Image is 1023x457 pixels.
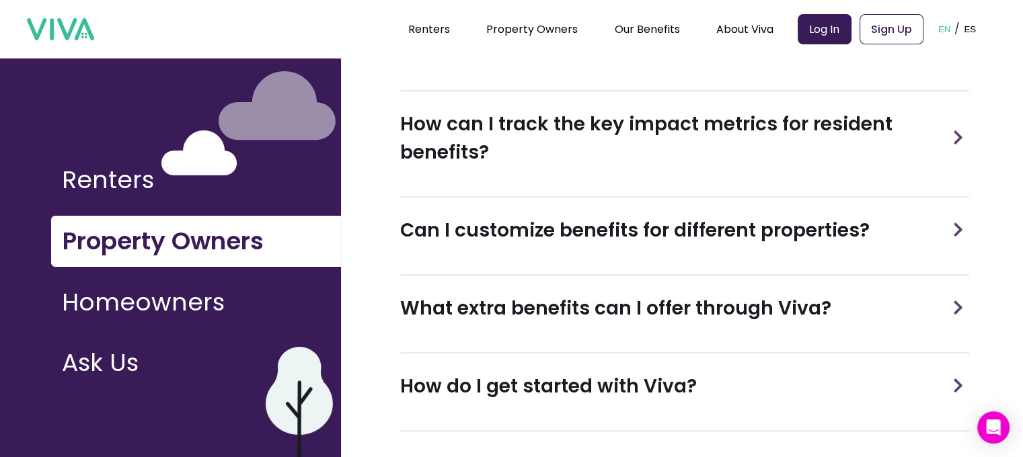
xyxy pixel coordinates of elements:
div: Can I customize benefits for different properties?arrow for minimizing [400,198,969,263]
h3: Can I customize benefits for different properties? [400,216,870,245]
img: arrow for minimizing [948,378,968,392]
button: EN [934,8,955,50]
p: / [954,19,960,39]
button: Property Owners [51,216,341,267]
h3: What extra benefits can I offer through Viva? [400,294,831,323]
a: Log In [798,14,851,44]
img: purple cloud [219,71,336,140]
img: viva [27,18,94,41]
a: Property Owners [51,216,341,278]
a: Homeowners [51,278,341,338]
img: arrow for minimizing [948,300,968,315]
h3: How do I get started with Viva? [400,372,697,401]
div: Open Intercom Messenger [977,411,1010,444]
img: white cloud [161,130,237,175]
a: Renters [51,155,341,216]
div: About Viva [716,12,773,46]
a: Sign Up [860,14,923,44]
div: What extra benefits can I offer through Viva?arrow for minimizing [400,276,969,341]
div: How can I track the key impact metrics for resident benefits?arrow for minimizing [400,91,969,185]
button: Renters [51,155,341,205]
img: arrow for minimizing [948,222,968,237]
a: Ask Us [51,338,341,399]
a: Renters [408,22,450,37]
div: How do I get started with Viva?arrow for minimizing [400,354,969,419]
div: Our Benefits [614,12,679,46]
a: Property Owners [486,22,578,37]
button: Homeowners [51,278,341,327]
img: arrow for minimizing [948,130,968,144]
h3: How can I track the key impact metrics for resident benefits? [400,110,947,167]
button: Ask Us [51,338,341,388]
button: ES [960,8,980,50]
